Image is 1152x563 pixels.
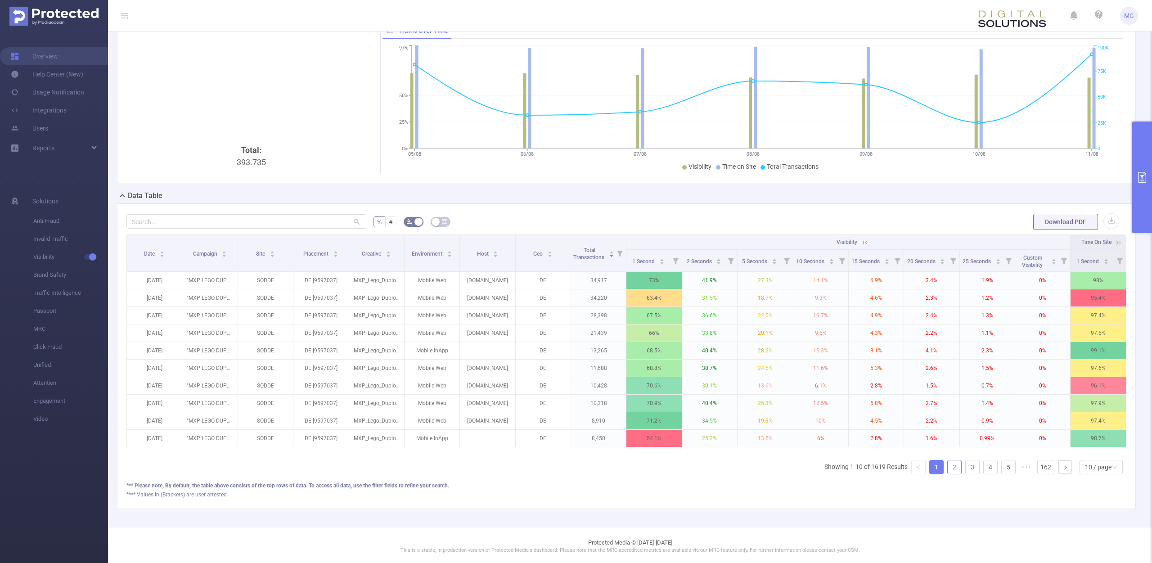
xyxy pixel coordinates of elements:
[571,360,626,377] p: 11,688
[33,230,108,248] span: Invalid Traffic
[904,360,959,377] p: 2.6%
[516,342,571,359] p: DE
[849,342,904,359] p: 8.1%
[940,261,945,263] i: icon: caret-down
[659,261,664,263] i: icon: caret-down
[493,253,498,256] i: icon: caret-down
[1104,261,1109,263] i: icon: caret-down
[947,460,962,474] li: 2
[127,342,182,359] p: [DATE]
[460,307,515,324] p: [DOMAIN_NAME]
[904,307,959,324] p: 2.4%
[796,258,826,265] span: 10 Seconds
[849,324,904,342] p: 4.3%
[984,460,997,474] a: 4
[193,251,219,257] span: Campaign
[793,377,848,394] p: 6.1%
[849,289,904,306] p: 4.6%
[516,360,571,377] p: DE
[738,342,792,359] p: 28.2%
[460,289,515,306] p: [DOMAIN_NAME]
[738,360,792,377] p: 24.5%
[613,235,626,271] i: Filter menu
[33,320,108,338] span: MRC
[929,460,944,474] li: 1
[222,250,227,252] i: icon: caret-up
[716,257,721,263] div: Sort
[916,464,921,470] i: icon: left
[126,214,366,229] input: Search...
[626,342,681,359] p: 68.5%
[682,324,737,342] p: 33.8%
[241,145,261,155] b: Total:
[965,460,980,474] li: 3
[793,307,848,324] p: 10.7%
[904,289,959,306] p: 2.3%
[609,250,614,252] i: icon: caret-up
[1071,377,1126,394] p: 96.1%
[1098,120,1106,126] tspan: 25K
[405,395,459,412] p: Mobile Web
[1124,7,1134,25] span: MG
[1071,307,1126,324] p: 97.4%
[389,218,393,225] span: #
[182,395,237,412] p: "MXP LEGO DUPLO Always On Q2 - Q3 2025" [280082]
[609,253,614,256] i: icon: caret-down
[738,395,792,412] p: 25.3%
[884,261,889,263] i: icon: caret-down
[460,324,515,342] p: [DOMAIN_NAME]
[516,272,571,289] p: DE
[1015,377,1070,394] p: 0%
[270,250,274,252] i: icon: caret-up
[349,272,404,289] p: MXP_Lego_Duplo_Q2-2025.zip [5391348]
[634,151,647,157] tspan: 07/08
[442,219,447,224] i: icon: table
[182,324,237,342] p: "MXP LEGO DUPLO Always On Q2 - Q3 2025" [280082]
[571,324,626,342] p: 21,439
[682,272,737,289] p: 41.9%
[688,163,711,170] span: Visibility
[127,272,182,289] p: [DATE]
[659,257,664,260] i: icon: caret-up
[405,272,459,289] p: Mobile Web
[293,324,348,342] p: DE [9597037]
[722,163,756,170] span: Time on Site
[849,395,904,412] p: 5.8%
[521,151,534,157] tspan: 06/08
[626,324,681,342] p: 66%
[460,272,515,289] p: [DOMAIN_NAME]
[1071,272,1126,289] p: 98%
[829,257,834,260] i: icon: caret-up
[632,258,656,265] span: 1 Second
[256,251,266,257] span: Site
[293,307,348,324] p: DE [9597037]
[405,307,459,324] p: Mobile Web
[793,324,848,342] p: 9.5%
[159,250,165,255] div: Sort
[682,395,737,412] p: 40.4%
[742,258,769,265] span: 5 Seconds
[349,289,404,306] p: MXP_Lego_Duplo_Q2-2025.zip [5391348]
[293,412,348,429] p: DE [9597037]
[995,257,1000,260] i: icon: caret-up
[849,272,904,289] p: 6.9%
[960,272,1015,289] p: 1.9%
[33,266,108,284] span: Brand Safety
[221,250,227,255] div: Sort
[716,257,721,260] i: icon: caret-up
[238,272,293,289] p: SODDE
[399,93,408,99] tspan: 50%
[182,412,237,429] p: "MXP LEGO DUPLO Always On Q2 - Q3 2025" [280082]
[238,324,293,342] p: SODDE
[405,289,459,306] p: Mobile Web
[1098,68,1106,74] tspan: 75K
[127,412,182,429] p: [DATE]
[1015,307,1070,324] p: 0%
[407,219,412,224] i: icon: bg-colors
[182,342,237,359] p: "MXP LEGO DUPLO Always On Q2 - Q3 2025" [280082]
[573,247,606,261] span: Total Transactions
[960,289,1015,306] p: 1.2%
[849,360,904,377] p: 5.3%
[399,45,408,51] tspan: 97%
[516,395,571,412] p: DE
